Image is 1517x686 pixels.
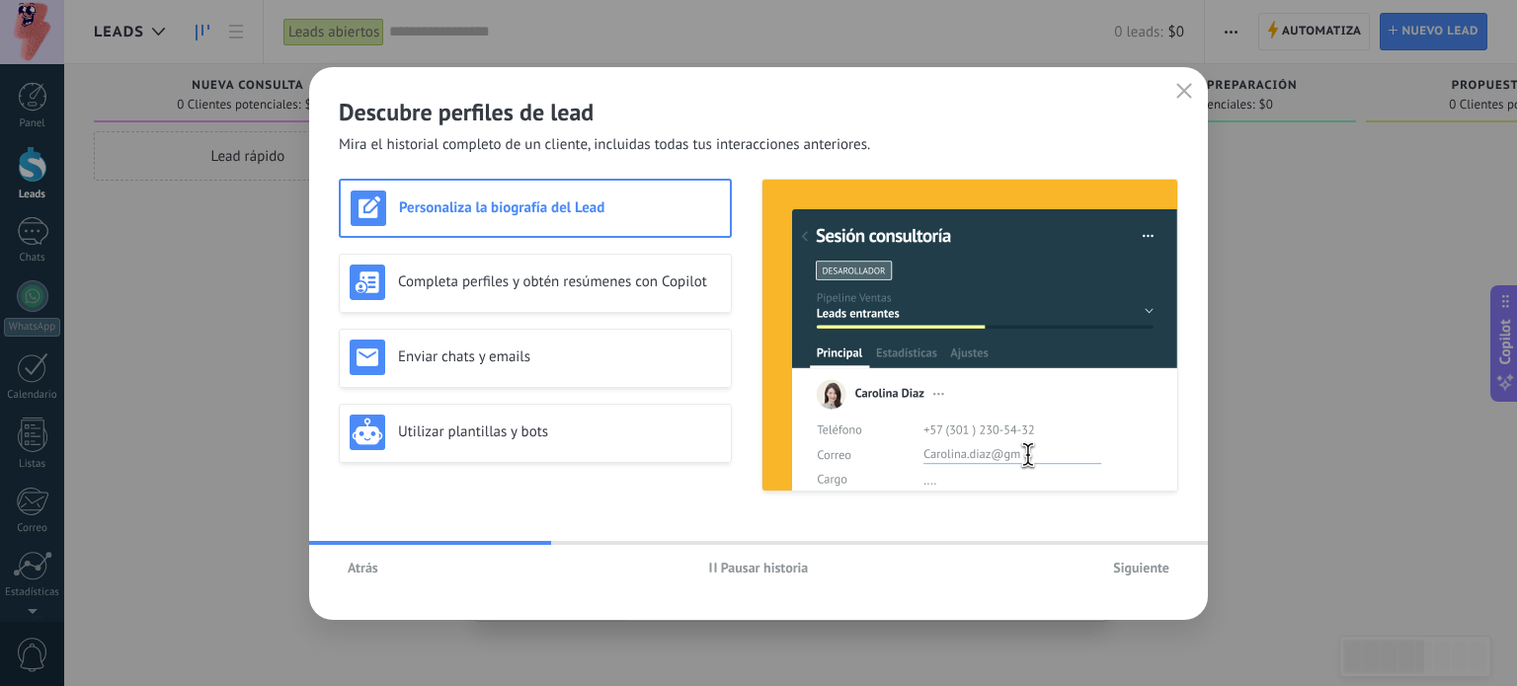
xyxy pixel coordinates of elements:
h3: Utilizar plantillas y bots [398,422,721,441]
h3: Enviar chats y emails [398,347,721,366]
button: Pausar historia [700,553,818,582]
span: Mira el historial completo de un cliente, incluidas todas tus interacciones anteriores. [339,135,870,155]
h3: Personaliza la biografía del Lead [399,198,720,217]
h2: Descubre perfiles de lead [339,97,1178,127]
button: Atrás [339,553,387,582]
span: Atrás [348,561,378,574]
span: Siguiente [1113,561,1169,574]
span: Pausar historia [721,561,809,574]
h3: Completa perfiles y obtén resúmenes con Copilot [398,272,721,291]
button: Siguiente [1104,553,1178,582]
